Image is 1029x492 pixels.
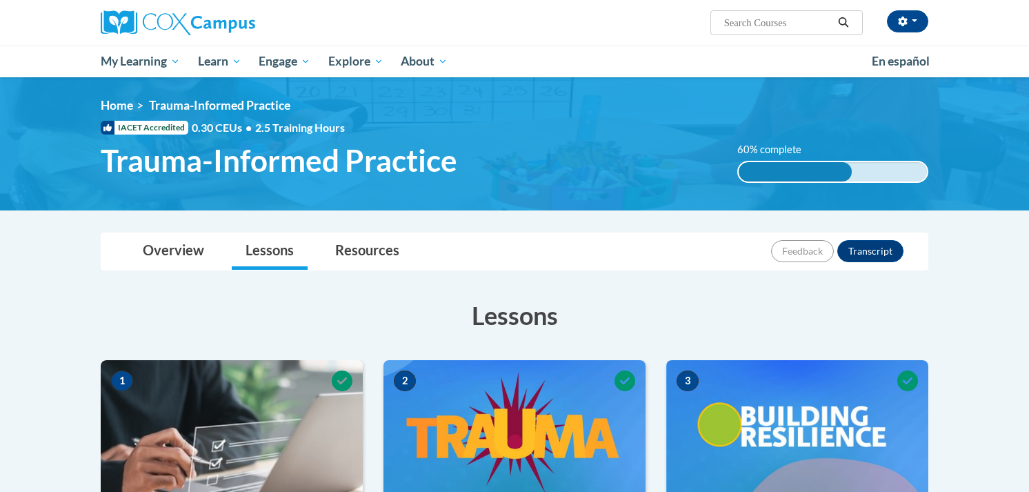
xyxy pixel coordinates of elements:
button: Feedback [771,240,834,262]
input: Search Courses [723,14,833,31]
a: Cox Campus [101,10,363,35]
button: Account Settings [887,10,928,32]
span: 0.30 CEUs [192,120,255,135]
span: 2 [394,371,416,391]
span: Trauma-Informed Practice [149,98,290,112]
a: Learn [189,46,250,77]
span: 1 [111,371,133,391]
a: My Learning [92,46,189,77]
a: Engage [250,46,319,77]
span: 2.5 Training Hours [255,121,345,134]
span: IACET Accredited [101,121,188,135]
a: Home [101,98,133,112]
span: About [401,53,448,70]
a: Lessons [232,233,308,270]
span: Engage [259,53,310,70]
a: Explore [319,46,392,77]
span: Learn [198,53,241,70]
span: Explore [328,53,383,70]
span: Trauma-Informed Practice [101,142,457,179]
a: En español [863,47,939,76]
label: 60% complete [737,142,817,157]
a: Resources [321,233,413,270]
span: • [246,121,252,134]
span: 3 [677,371,699,391]
span: My Learning [101,53,180,70]
div: Main menu [80,46,949,77]
button: Search [833,14,854,31]
span: En español [872,54,930,68]
a: Overview [129,233,218,270]
h3: Lessons [101,298,928,333]
button: Transcript [837,240,903,262]
div: 60% complete [739,162,852,181]
a: About [392,46,457,77]
img: Cox Campus [101,10,255,35]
